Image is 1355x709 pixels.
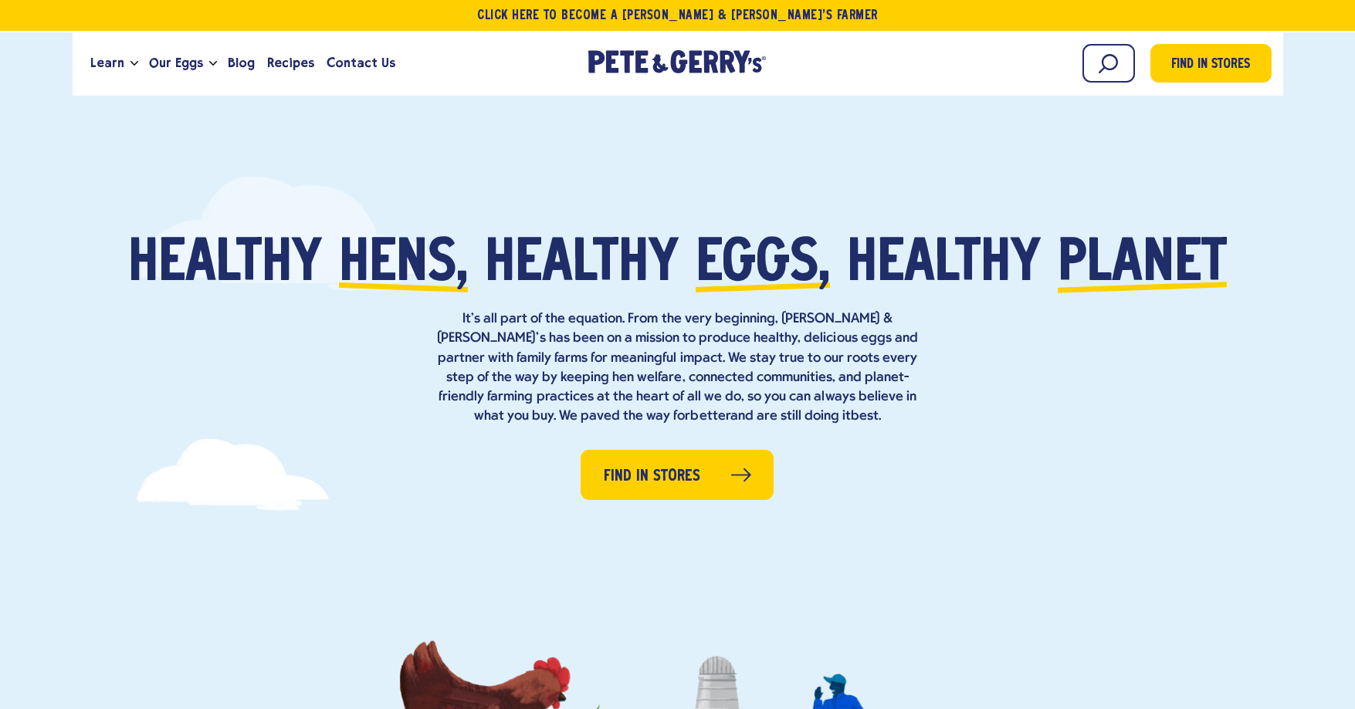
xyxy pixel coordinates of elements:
[261,42,320,84] a: Recipes
[90,53,124,73] span: Learn
[327,53,395,73] span: Contact Us
[339,236,468,294] span: hens,
[847,236,1041,294] span: healthy
[267,53,314,73] span: Recipes
[690,409,730,424] strong: better
[320,42,401,84] a: Contact Us
[222,42,261,84] a: Blog
[581,450,774,500] a: Find in Stores
[228,53,255,73] span: Blog
[604,464,700,488] span: Find in Stores
[128,236,322,294] span: Healthy
[84,42,130,84] a: Learn
[1150,44,1272,83] a: Find in Stores
[1058,236,1227,294] span: planet
[485,236,679,294] span: healthy
[1082,44,1135,83] input: Search
[149,53,203,73] span: Our Eggs
[130,61,138,66] button: Open the dropdown menu for Learn
[1171,55,1250,76] span: Find in Stores
[696,236,830,294] span: eggs,
[143,42,209,84] a: Our Eggs
[431,309,925,426] p: It’s all part of the equation. From the very beginning, [PERSON_NAME] & [PERSON_NAME]’s has been ...
[209,61,217,66] button: Open the dropdown menu for Our Eggs
[851,409,879,424] strong: best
